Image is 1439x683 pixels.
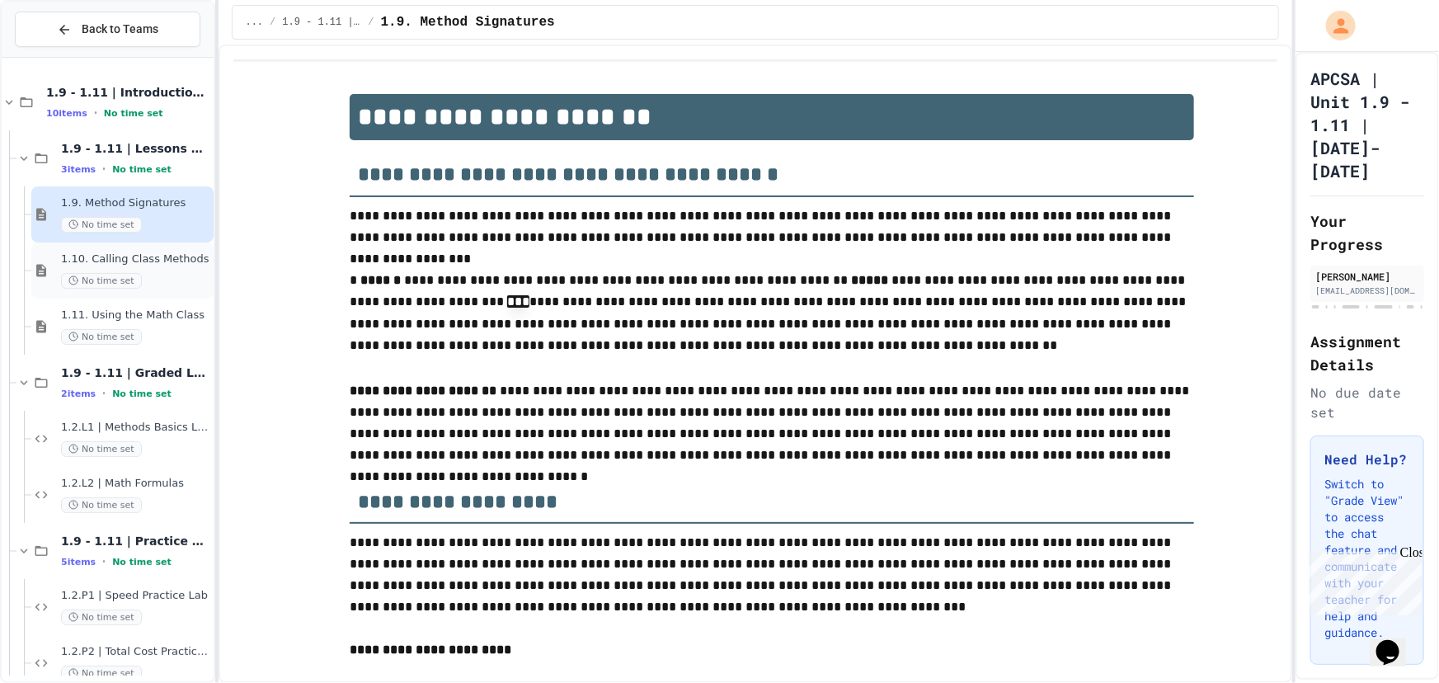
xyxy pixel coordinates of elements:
[246,16,264,29] span: ...
[1310,210,1424,256] h2: Your Progress
[46,108,87,119] span: 10 items
[104,108,163,119] span: No time set
[61,329,142,345] span: No time set
[61,421,210,435] span: 1.2.L1 | Methods Basics Lab
[61,534,210,549] span: 1.9 - 1.11 | Practice Labs
[61,589,210,603] span: 1.2.P1 | Speed Practice Lab
[61,610,142,625] span: No time set
[102,387,106,400] span: •
[7,7,114,105] div: Chat with us now!Close
[94,106,97,120] span: •
[112,389,172,399] span: No time set
[112,557,172,568] span: No time set
[61,389,96,399] span: 2 items
[270,16,275,29] span: /
[112,164,172,175] span: No time set
[368,16,374,29] span: /
[282,16,361,29] span: 1.9 - 1.11 | Lessons and Notes
[1324,450,1410,469] h3: Need Help?
[1370,617,1423,667] iframe: chat widget
[102,555,106,568] span: •
[1302,545,1423,615] iframe: chat widget
[102,163,106,176] span: •
[61,196,210,210] span: 1.9. Method Signatures
[61,273,142,289] span: No time set
[61,497,142,513] span: No time set
[61,252,210,266] span: 1.10. Calling Class Methods
[61,164,96,175] span: 3 items
[46,85,210,100] span: 1.9 - 1.11 | Introduction to Methods
[1310,383,1424,422] div: No due date set
[61,645,210,659] span: 1.2.P2 | Total Cost Practice Lab
[1309,7,1360,45] div: My Account
[1315,285,1419,297] div: [EMAIL_ADDRESS][DOMAIN_NAME]
[82,21,158,38] span: Back to Teams
[1310,330,1424,376] h2: Assignment Details
[1315,269,1419,284] div: [PERSON_NAME]
[1310,67,1424,182] h1: APCSA | Unit 1.9 - 1.11 | [DATE]-[DATE]
[61,441,142,457] span: No time set
[61,309,210,323] span: 1.11. Using the Math Class
[61,666,142,681] span: No time set
[61,141,210,156] span: 1.9 - 1.11 | Lessons and Notes
[61,477,210,491] span: 1.2.L2 | Math Formulas
[15,12,200,47] button: Back to Teams
[381,12,555,32] span: 1.9. Method Signatures
[61,365,210,380] span: 1.9 - 1.11 | Graded Labs
[61,557,96,568] span: 5 items
[61,217,142,233] span: No time set
[1324,476,1410,641] p: Switch to "Grade View" to access the chat feature and communicate with your teacher for help and ...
